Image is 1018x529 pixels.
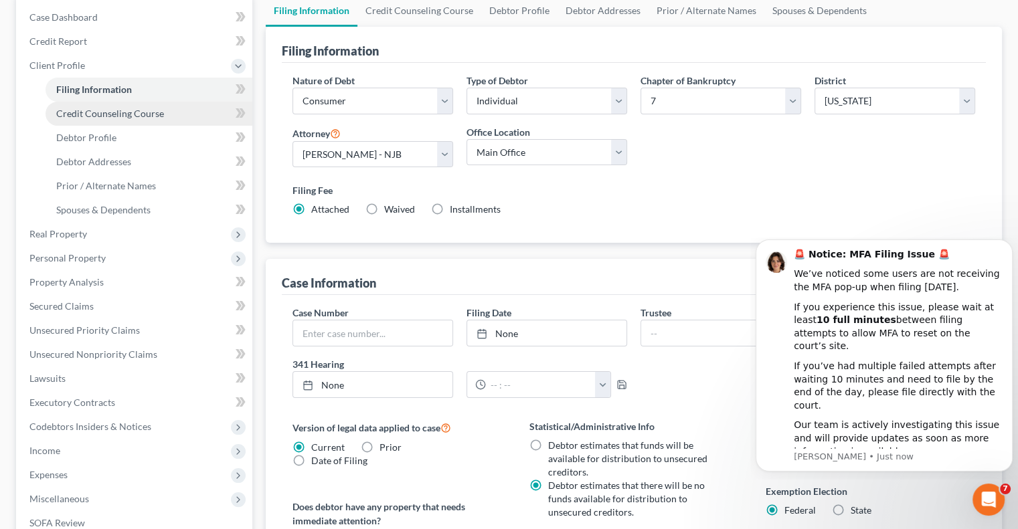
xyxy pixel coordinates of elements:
iframe: Intercom notifications message [750,237,1018,480]
a: Lawsuits [19,366,252,391]
a: None [293,372,452,397]
label: Statistical/Administrative Info [529,419,739,433]
label: Chapter of Bankruptcy [641,74,736,88]
label: Version of legal data applied to case [292,419,502,435]
a: Debtor Profile [46,126,252,150]
span: Client Profile [29,60,85,71]
span: Spouses & Dependents [56,204,151,215]
a: Property Analysis [19,270,252,294]
label: District [815,74,846,88]
a: Case Dashboard [19,5,252,29]
label: Filing Fee [292,183,975,197]
span: Date of Filing [311,455,367,466]
span: Property Analysis [29,276,104,288]
span: Case Dashboard [29,11,98,23]
input: Enter case number... [293,320,452,346]
span: Unsecured Priority Claims [29,324,140,336]
span: Expenses [29,469,68,480]
label: Does debtor have any property that needs immediate attention? [292,500,502,528]
span: Credit Report [29,35,87,47]
span: SOFA Review [29,517,85,528]
a: Executory Contracts [19,391,252,415]
a: Prior / Alternate Names [46,174,252,198]
span: Debtor estimates that funds will be available for distribution to unsecured creditors. [548,439,707,478]
input: -- [641,320,800,346]
span: Personal Property [29,252,106,263]
label: Office Location [466,125,530,139]
label: Filing Date [466,306,511,320]
span: Prior / Alternate Names [56,180,156,191]
span: Miscellaneous [29,493,89,504]
label: Attorney [292,125,341,141]
span: Current [311,441,345,453]
span: Federal [784,504,816,516]
label: Trustee [641,306,671,320]
span: Debtor estimates that there will be no funds available for distribution to unsecured creditors. [548,480,705,518]
iframe: Intercom live chat [972,484,1005,516]
label: Nature of Debt [292,74,355,88]
span: Credit Counseling Course [56,108,164,119]
a: Debtor Addresses [46,150,252,174]
a: Unsecured Nonpriority Claims [19,342,252,366]
span: Waived [384,203,415,215]
a: None [467,320,626,346]
span: 7 [1000,484,1011,494]
label: 341 Hearing [286,357,634,371]
span: Attached [311,203,349,215]
span: Real Property [29,228,87,239]
div: Filing Information [282,43,379,59]
a: Filing Information [46,78,252,102]
span: Filing Information [56,84,132,95]
a: Secured Claims [19,294,252,318]
div: Case Information [282,275,376,291]
a: Credit Counseling Course [46,102,252,126]
a: Credit Report [19,29,252,54]
span: Debtor Addresses [56,156,131,167]
span: Unsecured Nonpriority Claims [29,348,157,360]
span: Secured Claims [29,300,94,312]
span: Codebtors Insiders & Notices [29,421,151,432]
span: Debtor Profile [56,132,116,143]
span: Installments [450,203,501,215]
input: -- : -- [486,372,595,397]
a: Unsecured Priority Claims [19,318,252,342]
span: Income [29,445,60,456]
a: Spouses & Dependents [46,198,252,222]
label: Case Number [292,306,349,320]
span: State [851,504,871,516]
span: Executory Contracts [29,397,115,408]
span: Prior [379,441,402,453]
label: Exemption Election [766,484,975,498]
span: Lawsuits [29,373,66,384]
label: Type of Debtor [466,74,528,88]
